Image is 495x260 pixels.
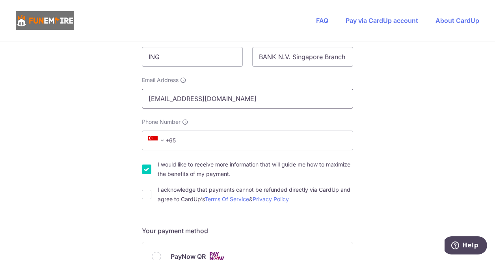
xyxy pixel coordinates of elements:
[142,118,181,126] span: Phone Number
[142,89,353,108] input: Email address
[205,196,249,202] a: Terms Of Service
[142,47,243,67] input: First name
[148,136,167,145] span: +65
[158,185,353,204] label: I acknowledge that payments cannot be refunded directly via CardUp and agree to CardUp’s &
[316,17,328,24] a: FAQ
[146,136,181,145] span: +65
[253,196,289,202] a: Privacy Policy
[346,17,418,24] a: Pay via CardUp account
[142,226,353,236] h5: Your payment method
[142,76,179,84] span: Email Address
[445,236,487,256] iframe: Opens a widget where you can find more information
[158,160,353,179] label: I would like to receive more information that will guide me how to maximize the benefits of my pa...
[435,17,479,24] a: About CardUp
[252,47,353,67] input: Last name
